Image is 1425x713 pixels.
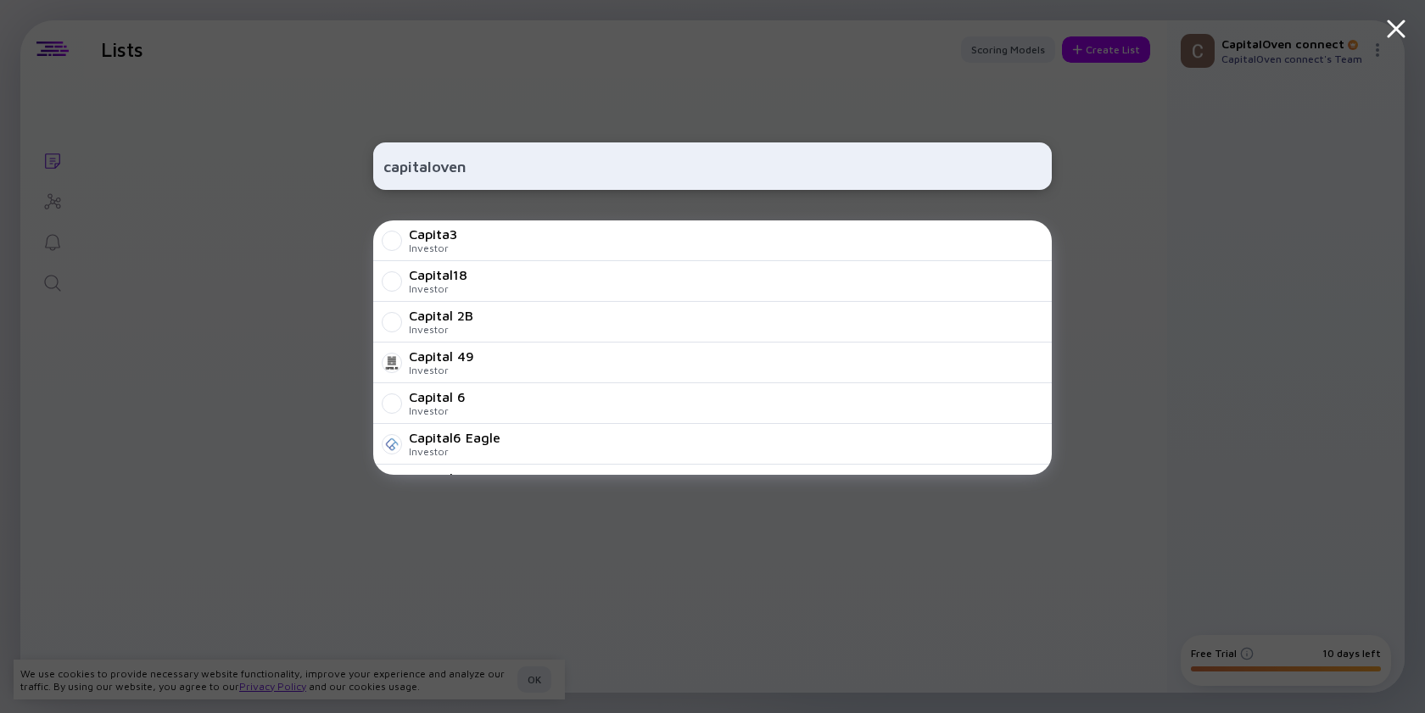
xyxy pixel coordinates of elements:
div: Investor [409,445,500,458]
div: Investor [409,364,474,376]
div: Capital7 [409,471,461,486]
div: Capital 6 [409,389,466,404]
div: Investor [409,323,473,336]
div: Capital 49 [409,348,474,364]
div: Capital 2B [409,308,473,323]
div: Capital6 Eagle [409,430,500,445]
div: Investor [409,242,457,254]
div: Capita3 [409,226,457,242]
div: Investor [409,282,467,295]
input: Search Company or Investor... [383,151,1042,181]
div: Investor [409,404,466,417]
div: Capital18 [409,267,467,282]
